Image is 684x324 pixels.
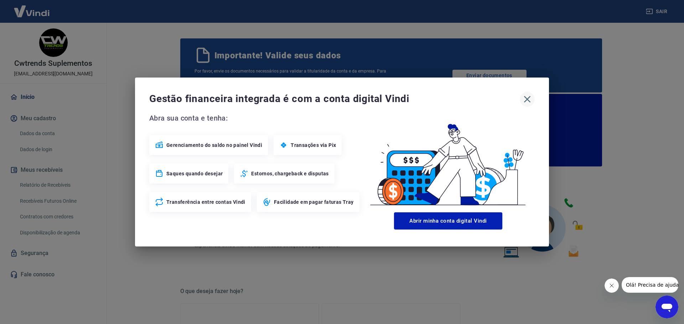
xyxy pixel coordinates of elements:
span: Estornos, chargeback e disputas [251,170,328,177]
span: Olá! Precisa de ajuda? [4,5,60,11]
span: Transferência entre contas Vindi [166,198,245,206]
img: Good Billing [362,112,535,209]
iframe: Fechar mensagem [605,278,619,293]
span: Gestão financeira integrada é com a conta digital Vindi [149,92,520,106]
iframe: Mensagem da empresa [622,277,678,293]
span: Transações via Pix [291,142,336,149]
iframe: Botão para abrir a janela de mensagens [655,296,678,318]
span: Abra sua conta e tenha: [149,112,362,124]
button: Abrir minha conta digital Vindi [394,212,502,229]
span: Facilidade em pagar faturas Tray [274,198,354,206]
span: Saques quando desejar [166,170,223,177]
span: Gerenciamento do saldo no painel Vindi [166,142,262,149]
